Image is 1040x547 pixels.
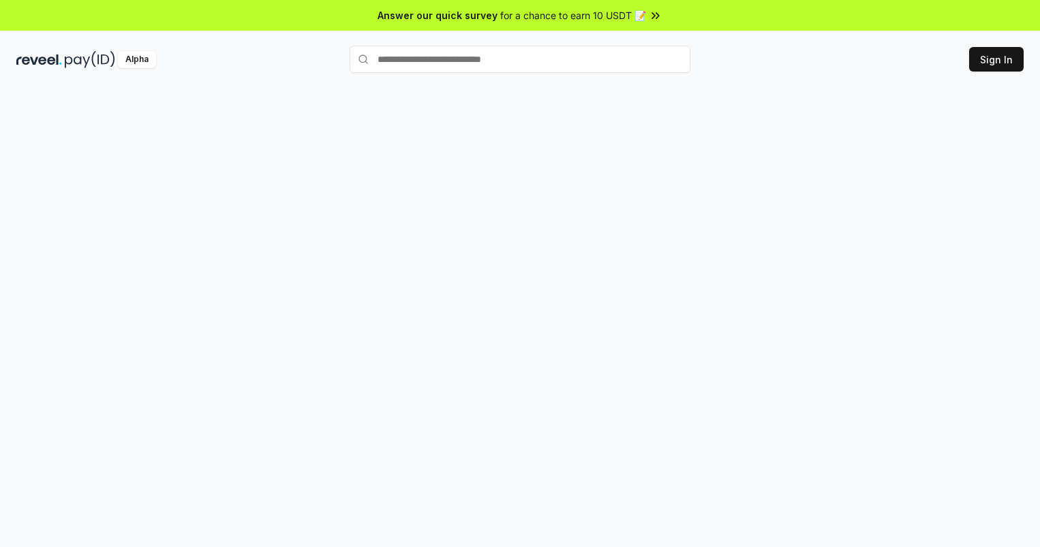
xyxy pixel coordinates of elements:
span: Answer our quick survey [378,8,498,22]
button: Sign In [969,47,1024,72]
img: reveel_dark [16,51,62,68]
div: Alpha [118,51,156,68]
span: for a chance to earn 10 USDT 📝 [500,8,646,22]
img: pay_id [65,51,115,68]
